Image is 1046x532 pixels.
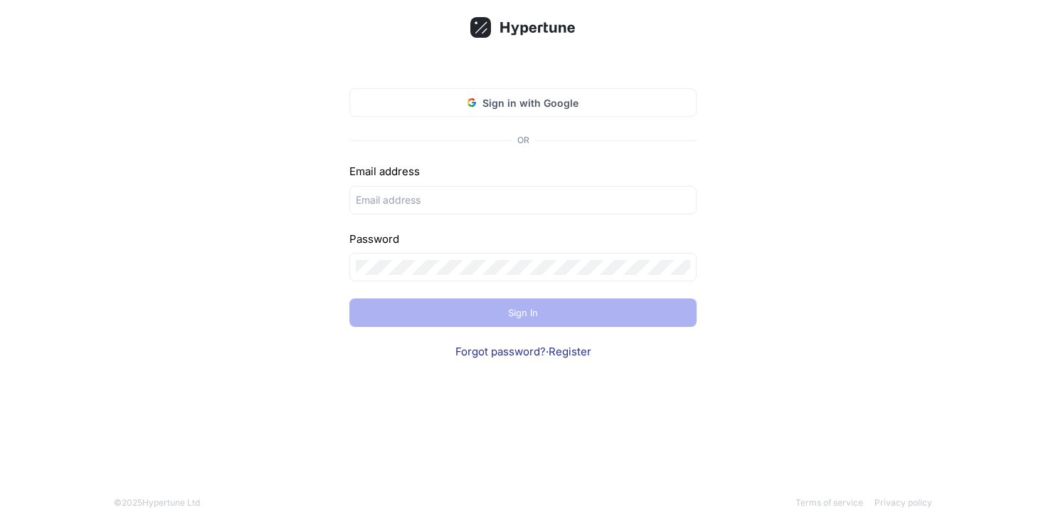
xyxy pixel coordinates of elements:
[349,344,697,360] div: ·
[549,345,591,358] a: Register
[508,308,538,317] span: Sign In
[796,497,863,508] a: Terms of service
[356,192,690,207] input: Email address
[114,496,200,509] div: © 2025 Hypertune Ltd
[517,134,529,147] div: OR
[349,231,697,248] div: Password
[349,88,697,117] button: Sign in with Google
[349,164,697,180] div: Email address
[349,298,697,327] button: Sign In
[482,95,579,110] span: Sign in with Google
[455,345,546,358] a: Forgot password?
[875,497,932,508] a: Privacy policy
